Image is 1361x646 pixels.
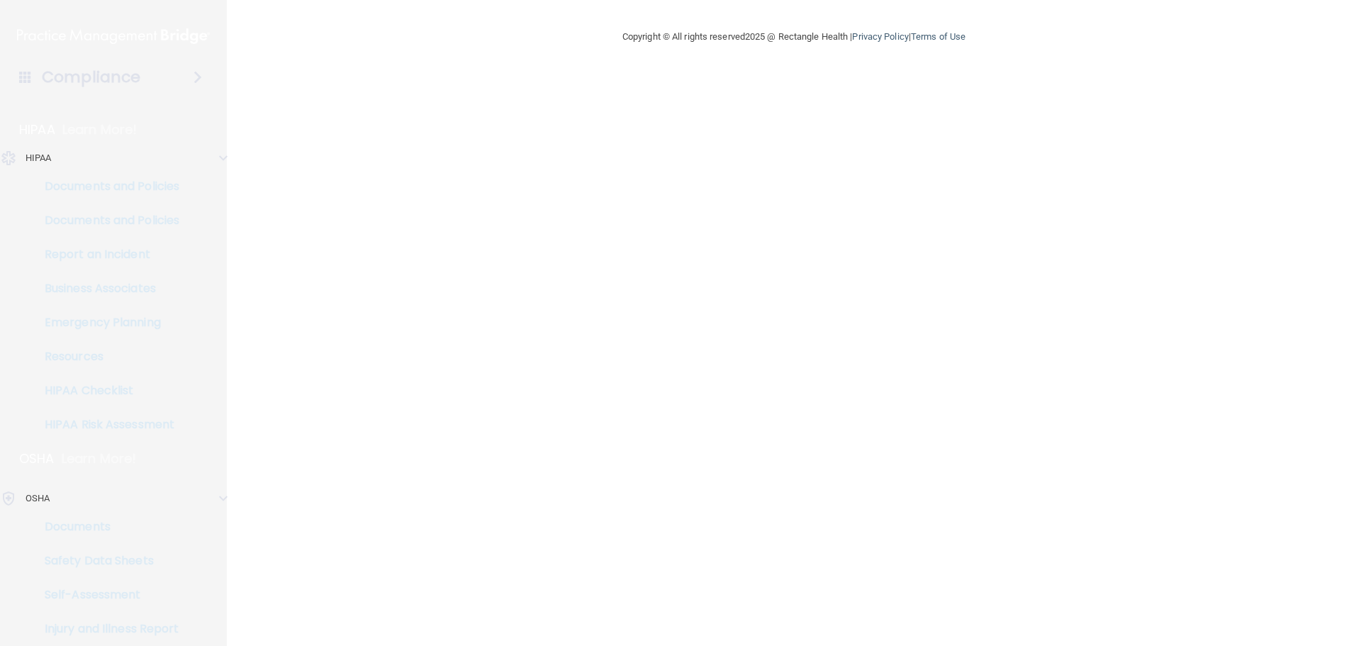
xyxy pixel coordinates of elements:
p: Injury and Illness Report [9,622,203,636]
div: Copyright © All rights reserved 2025 @ Rectangle Health | | [535,14,1053,60]
p: Safety Data Sheets [9,554,203,568]
p: Learn More! [62,121,138,138]
p: Business Associates [9,282,203,296]
p: HIPAA Checklist [9,384,203,398]
p: Report an Incident [9,247,203,262]
a: Terms of Use [911,31,965,42]
p: Emergency Planning [9,316,203,330]
p: Learn More! [62,450,137,467]
p: OSHA [26,490,50,507]
p: Resources [9,350,203,364]
p: HIPAA [26,150,52,167]
a: Privacy Policy [852,31,908,42]
p: HIPAA [19,121,55,138]
p: Documents and Policies [9,179,203,194]
p: Documents [9,520,203,534]
p: Self-Assessment [9,588,203,602]
p: OSHA [19,450,55,467]
p: Documents and Policies [9,213,203,228]
h4: Compliance [42,67,140,87]
img: PMB logo [17,22,210,50]
p: HIPAA Risk Assessment [9,418,203,432]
